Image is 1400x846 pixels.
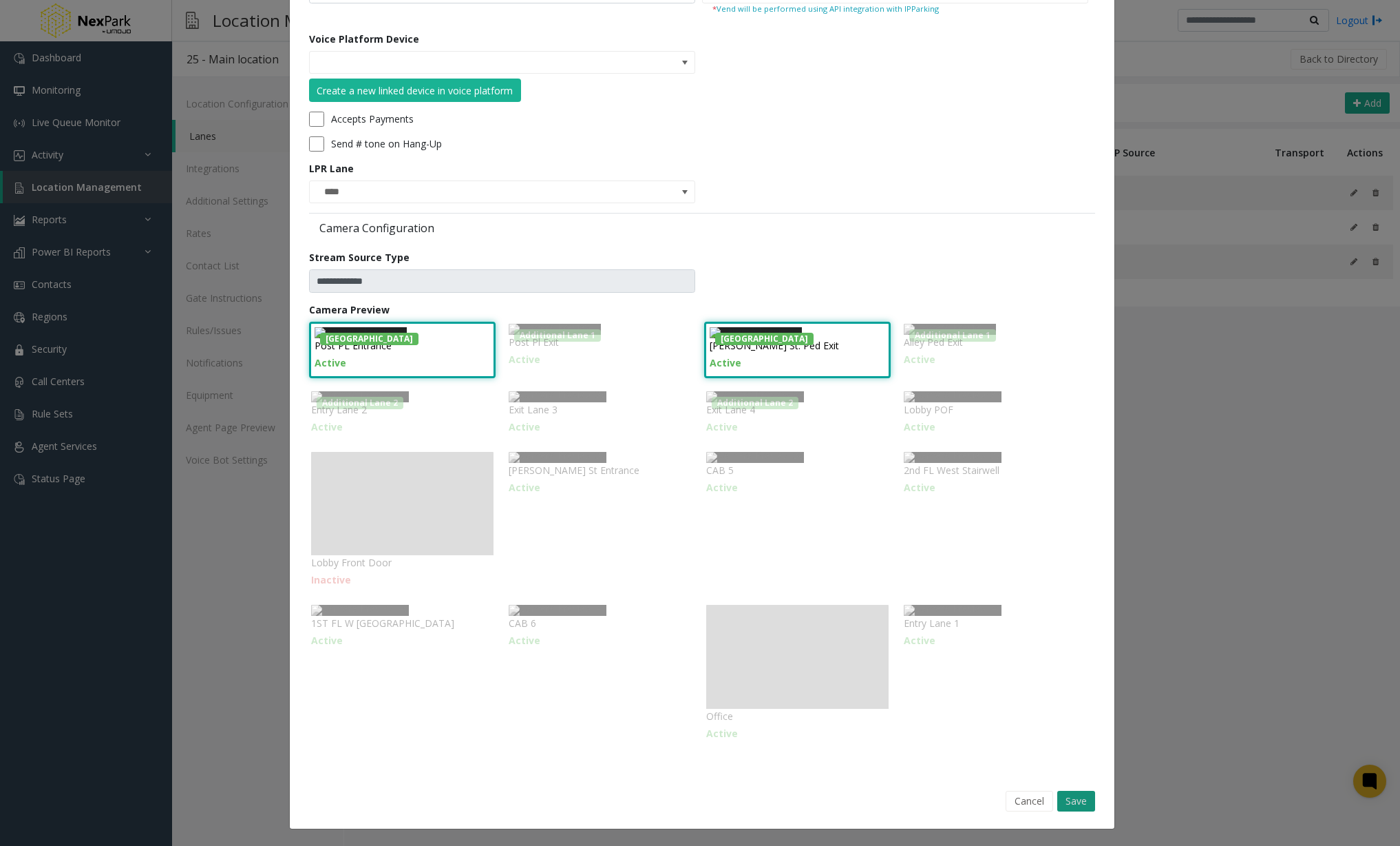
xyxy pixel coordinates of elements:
[514,329,601,342] span: Additional Lane 1
[509,633,691,648] p: Active
[311,391,409,402] img: Camera Preview 32
[904,391,1001,402] img: Camera Preview 35
[320,333,418,345] span: [GEOGRAPHIC_DATA]
[310,52,617,74] input: NO DATA FOUND
[706,391,804,402] img: Camera Preview 34
[706,605,889,708] img: camera-preview-placeholder.jpg
[509,420,691,434] p: Active
[904,633,1086,648] p: Active
[311,402,494,417] p: Entry Lane 2
[509,352,691,367] p: Active
[710,355,885,370] p: Active
[311,555,494,570] p: Lobby Front Door
[317,397,403,409] span: Additional Lane 2
[904,480,1086,495] p: Active
[309,302,390,317] label: Camera Preview
[706,402,889,417] p: Exit Lane 4
[309,161,354,176] label: LPR Lane
[315,338,490,353] p: Post PL Entrance
[904,335,1086,349] p: Alley Ped Exit
[315,327,407,338] img: Camera Preview 1
[904,463,1086,477] p: 2nd FL West Stairwell
[904,324,996,335] img: Camera Preview 4
[311,572,494,587] p: Inactive
[317,83,513,98] div: Create a new linked device in voice platform
[509,402,691,417] p: Exit Lane 3
[904,402,1086,417] p: Lobby POF
[706,480,889,495] p: Active
[509,463,691,477] p: [PERSON_NAME] St Entrance
[715,333,814,345] span: [GEOGRAPHIC_DATA]
[311,616,494,630] p: 1ST FL W [GEOGRAPHIC_DATA]
[331,112,414,126] label: Accepts Payments
[1006,791,1053,812] button: Cancel
[311,633,494,648] p: Active
[509,616,691,630] p: CAB 6
[904,616,1086,630] p: Entry Lane 1
[706,726,889,741] p: Active
[509,452,606,463] img: Camera Preview 37
[311,605,409,616] img: Camera Preview 40
[710,338,885,353] p: [PERSON_NAME] St. Ped Exit
[904,452,1001,463] img: Camera Preview 39
[331,136,442,151] label: Send # tone on Hang-Up
[710,327,802,338] img: Camera Preview 3
[712,397,798,409] span: Additional Lane 2
[509,324,601,335] img: Camera Preview 2
[309,32,419,46] label: Voice Platform Device
[309,220,699,236] label: Camera Configuration
[309,79,521,102] button: Create a new linked device in voice platform
[509,335,691,349] p: Post Pl Exit
[509,480,691,495] p: Active
[909,329,996,342] span: Additional Lane 1
[509,391,606,402] img: Camera Preview 33
[706,709,889,723] p: Office
[904,420,1086,434] p: Active
[1057,791,1095,812] button: Save
[706,452,804,463] img: Camera Preview 38
[315,355,490,370] p: Active
[509,605,606,616] img: Camera Preview 41
[706,463,889,477] p: CAB 5
[904,352,1086,367] p: Active
[311,420,494,434] p: Active
[706,420,889,434] p: Active
[904,605,1001,616] img: Camera Preview 46
[311,452,494,555] img: camera-preview-placeholder.jpg
[309,250,410,265] label: Stream Source Type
